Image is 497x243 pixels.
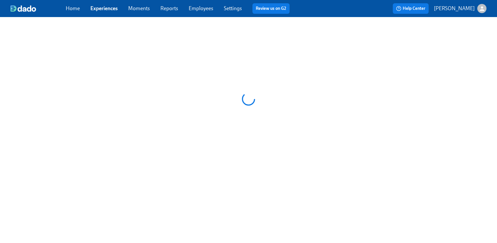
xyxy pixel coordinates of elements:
span: Help Center [396,5,425,12]
a: Employees [189,5,213,11]
a: Reports [160,5,178,11]
button: Help Center [393,3,429,14]
a: Home [66,5,80,11]
a: Moments [128,5,150,11]
button: Review us on G2 [252,3,290,14]
a: Settings [224,5,242,11]
a: Experiences [90,5,118,11]
a: dado [11,5,66,12]
img: dado [11,5,36,12]
button: [PERSON_NAME] [434,4,486,13]
p: [PERSON_NAME] [434,5,475,12]
a: Review us on G2 [256,5,286,12]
